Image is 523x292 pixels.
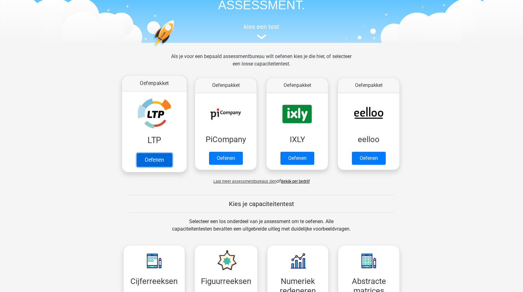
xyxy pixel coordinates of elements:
span: Laat meer assessmentbureaus zien [213,179,276,184]
div: of [119,173,404,185]
img: assessment [257,34,266,39]
img: oefenen [153,20,198,76]
a: Bekijk per bedrijf [281,179,310,184]
a: Oefenen [137,153,172,167]
div: Selecteer een los onderdeel van je assessment om te oefenen. Alle capaciteitentesten bevatten een... [166,218,357,240]
a: Oefenen [209,152,243,165]
div: Als je voor een bepaald assessmentbureau wilt oefenen kies je die hier, of selecteer een losse ca... [166,53,357,75]
a: Oefenen [280,152,314,165]
a: Oefenen [352,152,386,165]
h5: Kies je capaciteitentest [129,200,394,208]
h5: kies een test [119,23,404,30]
a: kies een test [119,23,404,39]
